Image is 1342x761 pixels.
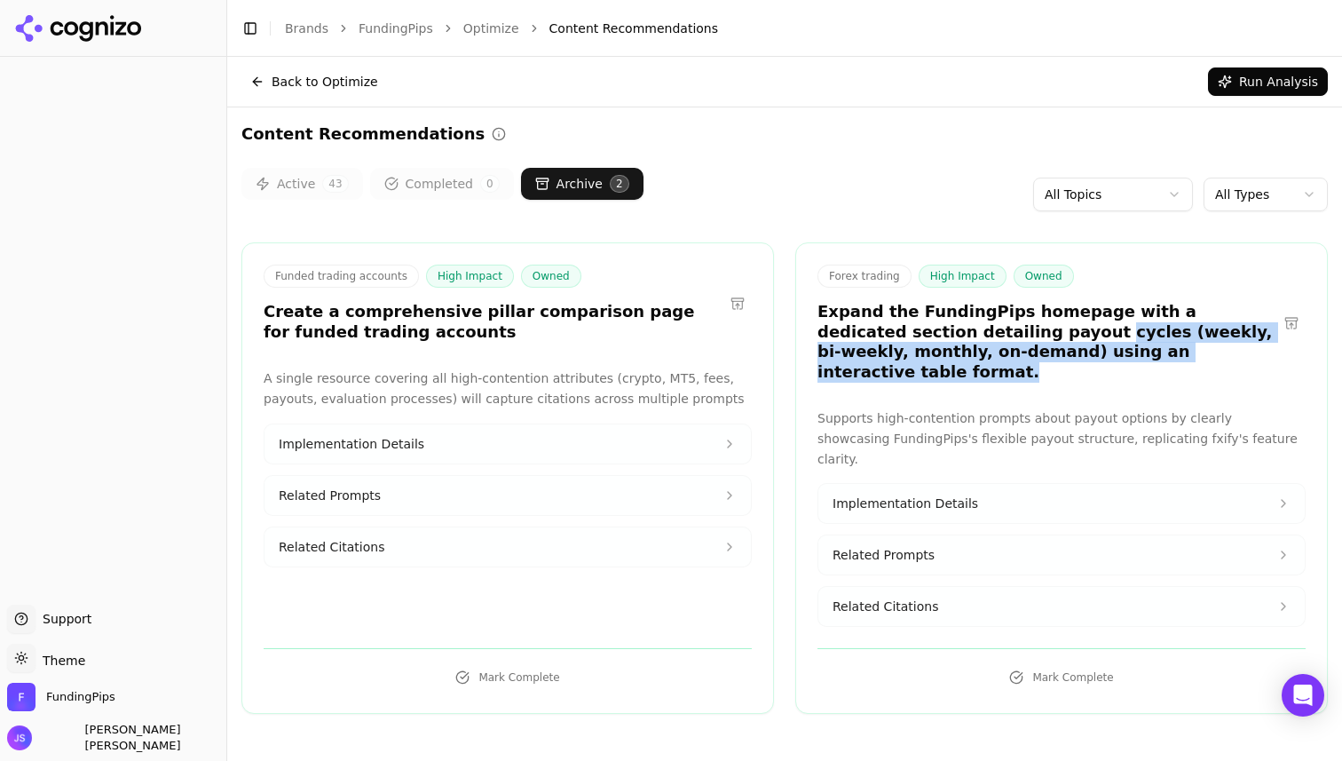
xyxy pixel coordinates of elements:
button: Run Analysis [1208,67,1328,96]
span: [PERSON_NAME] [PERSON_NAME] [39,722,219,754]
button: Related Citations [818,587,1305,626]
button: Implementation Details [818,484,1305,523]
span: High Impact [919,265,1006,288]
span: FundingPips [46,689,115,705]
span: 2 [610,175,629,193]
span: Funded trading accounts [264,265,419,288]
button: Related Prompts [818,535,1305,575]
span: Owned [521,265,581,288]
span: Support [36,610,91,628]
button: Implementation Details [264,424,751,464]
span: Related Prompts [833,546,935,564]
button: Open user button [7,722,219,754]
button: Mark Complete [264,663,752,692]
span: Owned [1014,265,1074,288]
button: Restore recommendation [723,289,752,318]
span: Related Citations [833,598,938,615]
a: FundingPips [359,20,433,37]
h3: Expand the FundingPips homepage with a dedicated section detailing payout cycles (weekly, bi-week... [817,302,1277,382]
span: Implementation Details [833,495,978,512]
p: A single resource covering all high-contention attributes (crypto, MT5, fees, payouts, evaluation... [264,369,752,409]
span: 43 [322,175,348,193]
img: FundingPips [7,683,36,711]
nav: breadcrumb [285,20,1292,37]
button: Back to Optimize [241,67,387,96]
span: High Impact [426,265,514,288]
span: 0 [480,175,500,193]
span: Theme [36,654,85,668]
button: Archive2 [521,168,643,200]
span: Related Prompts [279,487,381,504]
div: Open Intercom Messenger [1282,674,1324,717]
button: Restore recommendation [1277,309,1306,337]
a: Brands [285,21,328,36]
button: Open organization switcher [7,683,115,711]
span: Related Citations [279,538,384,556]
button: Related Prompts [264,476,751,515]
img: Jeery Sarthak Kapoor [7,725,32,750]
button: Active43 [241,168,363,200]
button: Related Citations [264,527,751,567]
p: Supports high-contention prompts about payout options by clearly showcasing FundingPips's flexibl... [817,408,1306,469]
span: Content Recommendations [549,20,718,37]
span: Implementation Details [279,435,424,453]
a: Optimize [463,20,519,37]
button: Completed0 [370,168,514,200]
h2: Content Recommendations [241,122,485,147]
span: Forex trading [817,265,912,288]
button: Mark Complete [817,663,1306,692]
h3: Create a comprehensive pillar comparison page for funded trading accounts [264,302,723,342]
